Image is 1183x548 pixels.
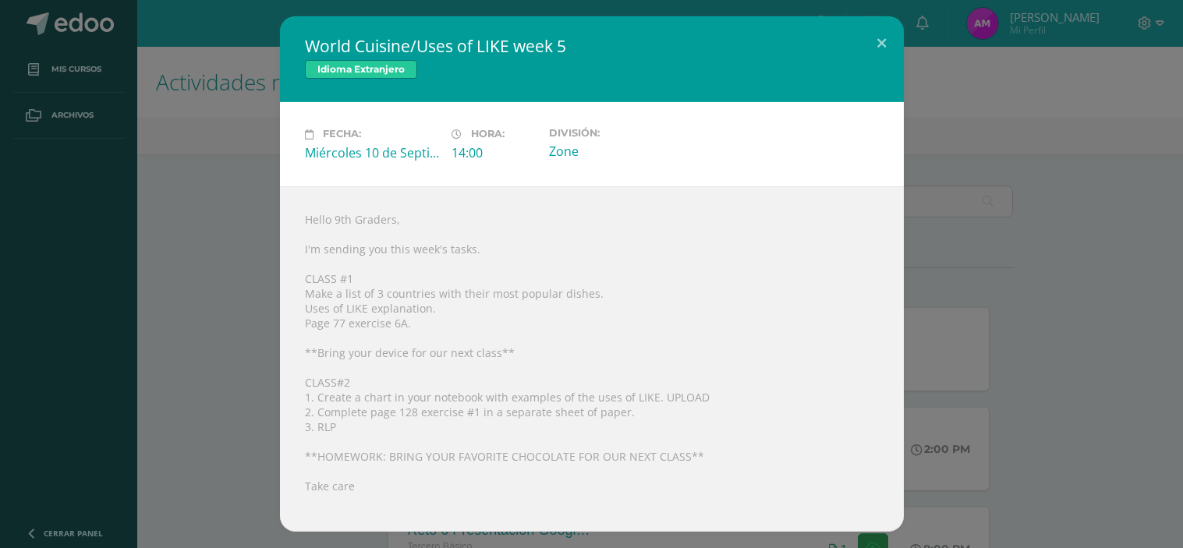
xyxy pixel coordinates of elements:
[280,186,904,532] div: Hello 9th Graders, I'm sending you this week's tasks. CLASS #1 Make a list of 3 countries with th...
[549,127,683,139] label: División:
[859,16,904,69] button: Close (Esc)
[305,60,417,79] span: Idioma Extranjero
[471,129,505,140] span: Hora:
[305,144,439,161] div: Miércoles 10 de Septiembre
[452,144,537,161] div: 14:00
[549,143,683,160] div: Zone
[323,129,361,140] span: Fecha:
[305,35,879,57] h2: World Cuisine/Uses of LIKE week 5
